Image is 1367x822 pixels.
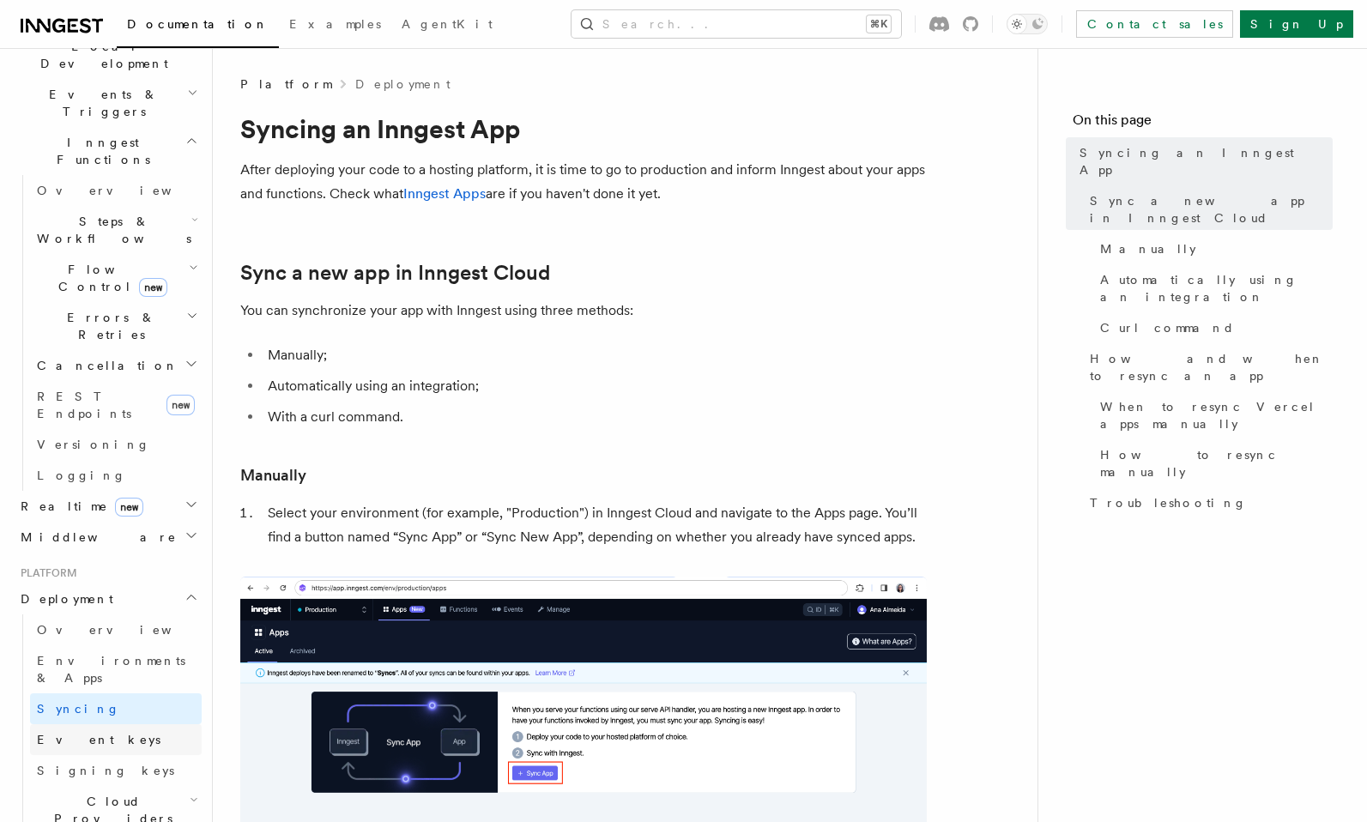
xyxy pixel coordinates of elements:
span: Steps & Workflows [30,213,191,247]
a: Environments & Apps [30,645,202,693]
span: Signing keys [37,764,174,777]
span: new [115,498,143,517]
button: Inngest Functions [14,127,202,175]
span: Logging [37,468,126,482]
span: Flow Control [30,261,189,295]
a: Event keys [30,724,202,755]
button: Events & Triggers [14,79,202,127]
span: Syncing an Inngest App [1080,144,1333,178]
span: Event keys [37,733,160,746]
a: How and when to resync an app [1083,343,1333,391]
a: Overview [30,175,202,206]
span: Troubleshooting [1090,494,1247,511]
span: When to resync Vercel apps manually [1100,398,1333,432]
a: Manually [1093,233,1333,264]
span: new [166,395,195,415]
span: Sync a new app in Inngest Cloud [1090,192,1333,227]
a: Automatically using an integration [1093,264,1333,312]
button: Realtimenew [14,491,202,522]
a: REST Endpointsnew [30,381,202,429]
span: REST Endpoints [37,390,131,420]
a: Sign Up [1240,10,1353,38]
span: new [139,278,167,297]
span: How and when to resync an app [1090,350,1333,384]
button: Middleware [14,522,202,553]
a: Signing keys [30,755,202,786]
span: Manually [1100,240,1196,257]
span: Curl command [1100,319,1235,336]
a: Troubleshooting [1083,487,1333,518]
button: Flow Controlnew [30,254,202,302]
span: Overview [37,623,214,637]
span: Platform [14,566,77,580]
button: Errors & Retries [30,302,202,350]
span: Overview [37,184,214,197]
a: Versioning [30,429,202,460]
a: How to resync manually [1093,439,1333,487]
a: Documentation [117,5,279,48]
a: Syncing [30,693,202,724]
kbd: ⌘K [867,15,891,33]
span: Middleware [14,529,177,546]
h4: On this page [1073,110,1333,137]
span: Versioning [37,438,150,451]
span: Inngest Functions [14,134,185,168]
a: AgentKit [391,5,503,46]
span: Environments & Apps [37,654,185,685]
span: Local Development [14,38,187,72]
button: Cancellation [30,350,202,381]
a: Sync a new app in Inngest Cloud [1083,185,1333,233]
span: How to resync manually [1100,446,1333,481]
a: Examples [279,5,391,46]
span: Documentation [127,17,269,31]
span: Errors & Retries [30,309,186,343]
span: Syncing [37,702,120,716]
span: AgentKit [402,17,493,31]
button: Search...⌘K [572,10,901,38]
a: When to resync Vercel apps manually [1093,391,1333,439]
button: Deployment [14,583,202,614]
a: Syncing an Inngest App [1073,137,1333,185]
span: Cancellation [30,357,178,374]
span: Examples [289,17,381,31]
span: Automatically using an integration [1100,271,1333,305]
span: Deployment [14,590,113,607]
span: Realtime [14,498,143,515]
button: Local Development [14,31,202,79]
button: Toggle dark mode [1007,14,1048,34]
button: Steps & Workflows [30,206,202,254]
a: Contact sales [1076,10,1233,38]
a: Curl command [1093,312,1333,343]
a: Logging [30,460,202,491]
div: Inngest Functions [14,175,202,491]
a: Overview [30,614,202,645]
span: Events & Triggers [14,86,187,120]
